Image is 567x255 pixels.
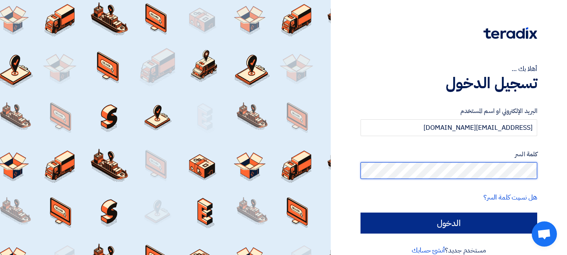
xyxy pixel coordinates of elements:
[361,64,537,74] div: أهلا بك ...
[532,221,557,247] div: Open chat
[483,27,537,39] img: Teradix logo
[361,106,537,116] label: البريد الإلكتروني او اسم المستخدم
[361,150,537,159] label: كلمة السر
[361,119,537,136] input: أدخل بريد العمل الإلكتروني او اسم المستخدم الخاص بك ...
[361,74,537,92] h1: تسجيل الدخول
[483,192,537,202] a: هل نسيت كلمة السر؟
[361,213,537,234] input: الدخول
